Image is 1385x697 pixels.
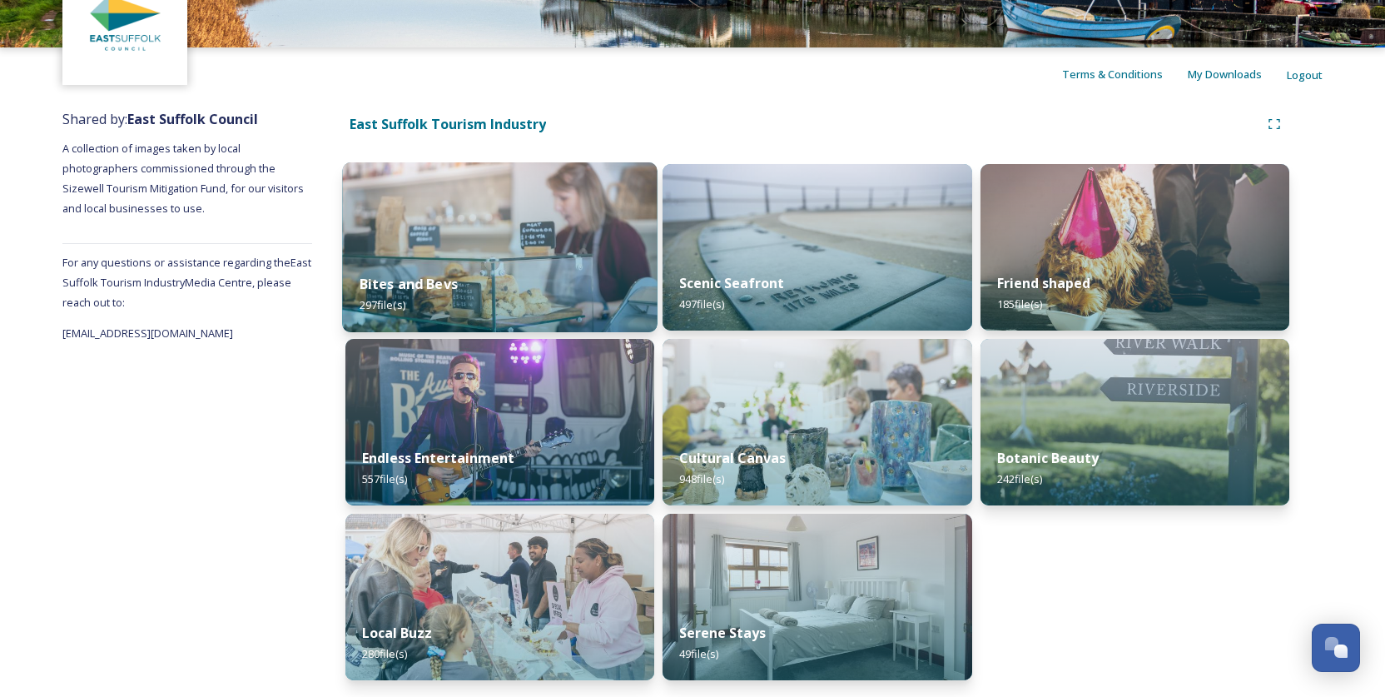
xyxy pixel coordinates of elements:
strong: Botanic Beauty [997,449,1099,467]
img: af8e106b-86cc-4908-b70e-7260d126d77f.jpg [663,339,971,505]
img: a200f865-f03a-46ec-bc84-8726e83f0396.jpg [345,514,654,680]
img: cbfe503f-9d5c-46e5-accb-cb0298e208d4.jpg [663,514,971,680]
span: 557 file(s) [362,471,407,486]
span: Terms & Conditions [1062,67,1163,82]
img: 187ad332-59d7-4936-919b-e09a8ec764f7.jpg [342,162,658,332]
strong: Bites and Bevs [360,275,458,293]
strong: East Suffolk Tourism Industry [350,115,546,133]
strong: East Suffolk Council [127,110,258,128]
img: 12846849-7869-412f-8e03-be1d49a9a142.jpg [980,164,1289,331]
span: 49 file(s) [679,646,718,661]
a: My Downloads [1188,64,1287,84]
span: 297 file(s) [360,297,405,312]
img: 27ec5049-6836-4a61-924f-da3d7f9bb04d.jpg [980,339,1289,505]
strong: Endless Entertainment [362,449,514,467]
span: 242 file(s) [997,471,1042,486]
span: 497 file(s) [679,296,724,311]
span: 948 file(s) [679,471,724,486]
img: 96ddc713-6f77-4883-9b7d-4241002ee1fe.jpg [345,339,654,505]
img: 7b3cc291-268c-4e24-ab07-34cc75eeaa57.jpg [663,164,971,331]
button: Open Chat [1312,624,1360,672]
span: Shared by: [62,110,258,128]
strong: Friend shaped [997,274,1090,292]
strong: Scenic Seafront [679,274,784,292]
strong: Cultural Canvas [679,449,786,467]
span: My Downloads [1188,67,1262,82]
strong: Serene Stays [679,624,766,642]
strong: Local Buzz [362,624,432,642]
span: Logout [1287,67,1323,82]
span: A collection of images taken by local photographers commissioned through the Sizewell Tourism Mit... [62,141,306,216]
span: For any questions or assistance regarding the East Suffolk Tourism Industry Media Centre, please ... [62,255,311,310]
span: 185 file(s) [997,296,1042,311]
a: Terms & Conditions [1062,64,1188,84]
span: 280 file(s) [362,646,407,661]
span: [EMAIL_ADDRESS][DOMAIN_NAME] [62,326,233,341]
